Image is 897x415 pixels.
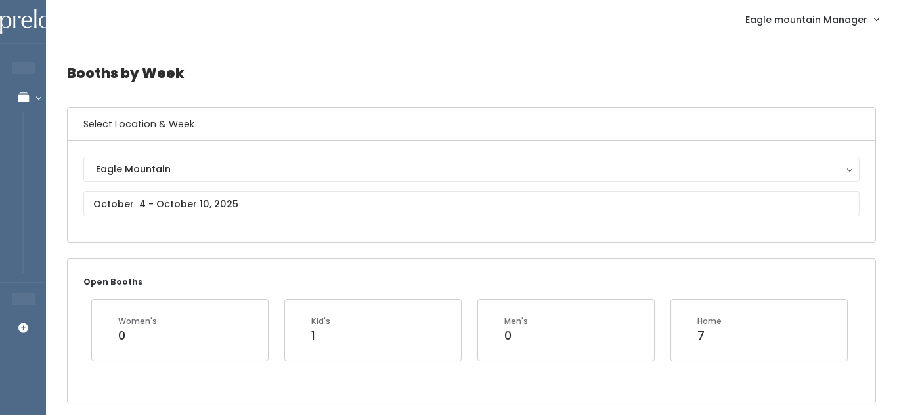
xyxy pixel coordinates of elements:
[118,315,157,327] div: Women's
[504,315,528,327] div: Men's
[745,12,867,27] span: Eagle mountain Manager
[83,157,860,182] button: Eagle Mountain
[118,327,157,344] div: 0
[697,327,722,344] div: 7
[732,5,892,33] a: Eagle mountain Manager
[697,315,722,327] div: Home
[311,315,330,327] div: Kid's
[83,276,142,287] small: Open Booths
[96,162,847,176] div: Eagle Mountain
[67,55,876,91] h4: Booths by Week
[311,327,330,344] div: 1
[68,108,875,141] h6: Select Location & Week
[83,191,860,216] input: October 4 - October 10, 2025
[504,327,528,344] div: 0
